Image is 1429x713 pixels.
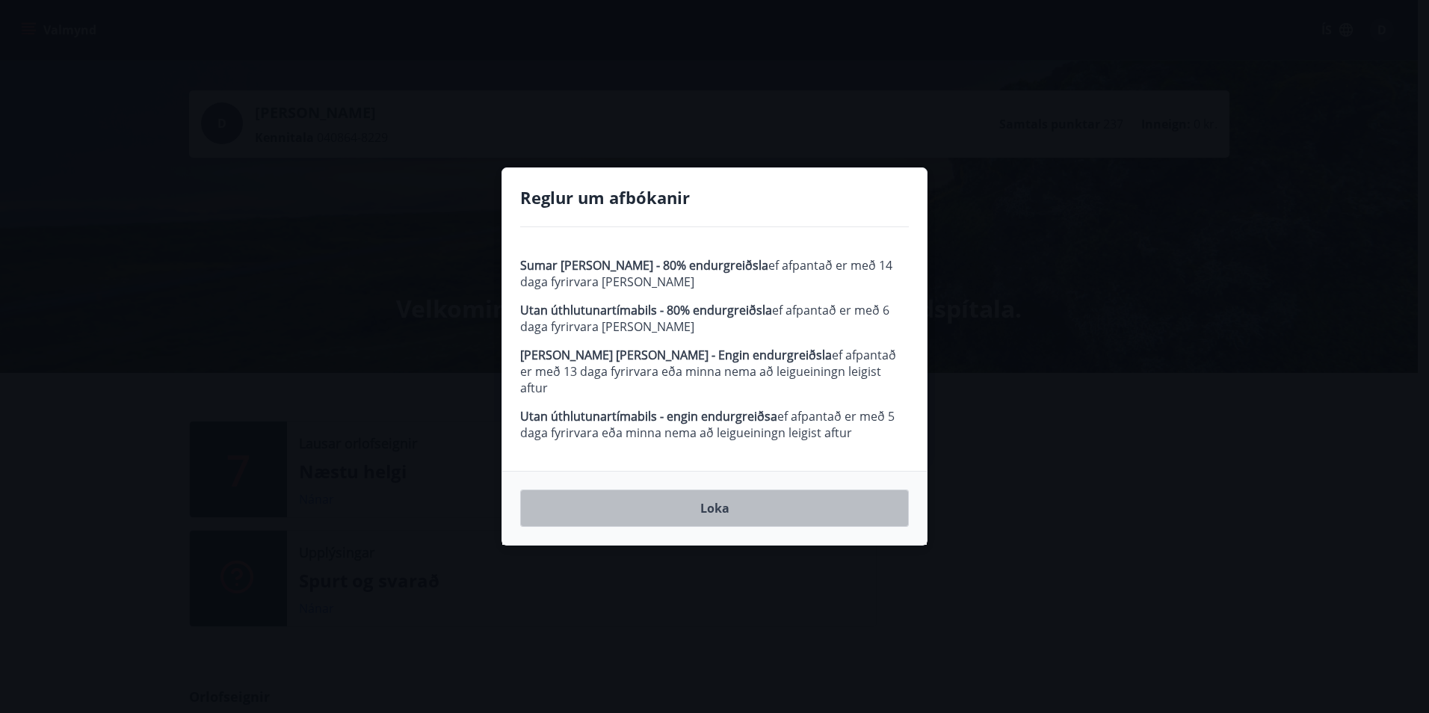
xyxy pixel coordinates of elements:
p: ef afpantað er með 5 daga fyrirvara eða minna nema að leigueiningn leigist aftur [520,408,909,441]
strong: Utan úthlutunartímabils - engin endurgreiðsa [520,408,777,425]
strong: Utan úthlutunartímabils - 80% endurgreiðsla [520,302,772,318]
strong: Sumar [PERSON_NAME] - 80% endurgreiðsla [520,257,768,274]
h4: Reglur um afbókanir [520,186,909,209]
p: ef afpantað er með 14 daga fyrirvara [PERSON_NAME] [520,257,909,290]
strong: [PERSON_NAME] [PERSON_NAME] - Engin endurgreiðsla [520,347,832,363]
button: Loka [520,490,909,527]
p: ef afpantað er með 13 daga fyrirvara eða minna nema að leigueiningn leigist aftur [520,347,909,396]
p: ef afpantað er með 6 daga fyrirvara [PERSON_NAME] [520,302,909,335]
